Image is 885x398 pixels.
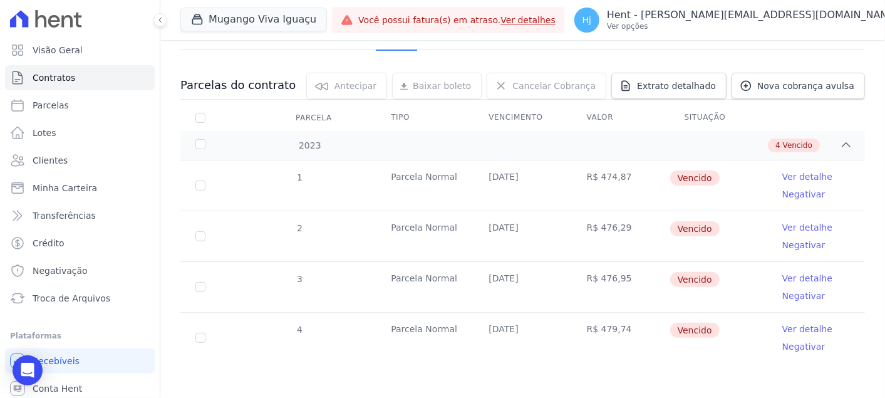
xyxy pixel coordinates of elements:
[33,209,96,222] span: Transferências
[637,80,716,92] span: Extrato detalhado
[180,8,327,31] button: Mugango Viva Iguaçu
[33,154,68,167] span: Clientes
[783,140,812,151] span: Vencido
[296,325,303,335] span: 4
[33,44,83,56] span: Visão Geral
[33,292,110,305] span: Troca de Arquivos
[5,286,155,311] a: Troca de Arquivos
[474,262,571,312] td: [DATE]
[5,231,155,256] a: Crédito
[358,14,556,27] span: Você possui fatura(s) em atraso.
[296,274,303,284] span: 3
[376,313,474,363] td: Parcela Normal
[5,148,155,173] a: Clientes
[572,313,670,363] td: R$ 479,74
[582,16,591,24] span: Hj
[33,382,82,395] span: Conta Hent
[10,328,150,343] div: Plataformas
[33,99,69,112] span: Parcelas
[782,291,825,301] a: Negativar
[33,127,56,139] span: Lotes
[5,120,155,145] a: Lotes
[500,15,556,25] a: Ver detalhes
[670,272,720,287] span: Vencido
[782,170,832,183] a: Ver detalhe
[33,71,75,84] span: Contratos
[670,170,720,186] span: Vencido
[611,73,727,99] a: Extrato detalhado
[670,323,720,338] span: Vencido
[281,105,347,130] div: Parcela
[5,175,155,201] a: Minha Carteira
[5,203,155,228] a: Transferências
[474,313,571,363] td: [DATE]
[732,73,865,99] a: Nova cobrança avulsa
[195,333,205,343] input: default
[782,323,832,335] a: Ver detalhe
[5,38,155,63] a: Visão Geral
[376,211,474,261] td: Parcela Normal
[5,348,155,374] a: Recebíveis
[474,211,571,261] td: [DATE]
[296,172,303,182] span: 1
[670,105,767,131] th: Situação
[376,262,474,312] td: Parcela Normal
[376,160,474,211] td: Parcela Normal
[572,160,670,211] td: R$ 474,87
[33,264,88,277] span: Negativação
[572,105,670,131] th: Valor
[757,80,854,92] span: Nova cobrança avulsa
[33,355,80,367] span: Recebíveis
[474,105,571,131] th: Vencimento
[180,78,296,93] h3: Parcelas do contrato
[775,140,780,151] span: 4
[782,189,825,199] a: Negativar
[782,221,832,234] a: Ver detalhe
[670,221,720,236] span: Vencido
[33,237,65,249] span: Crédito
[195,282,205,292] input: default
[5,65,155,90] a: Contratos
[195,181,205,191] input: default
[33,182,97,194] span: Minha Carteira
[5,258,155,283] a: Negativação
[195,231,205,241] input: default
[13,355,43,385] div: Open Intercom Messenger
[296,223,303,233] span: 2
[376,105,474,131] th: Tipo
[572,262,670,312] td: R$ 476,95
[782,272,832,285] a: Ver detalhe
[782,240,825,250] a: Negativar
[782,342,825,352] a: Negativar
[5,93,155,118] a: Parcelas
[474,160,571,211] td: [DATE]
[572,211,670,261] td: R$ 476,29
